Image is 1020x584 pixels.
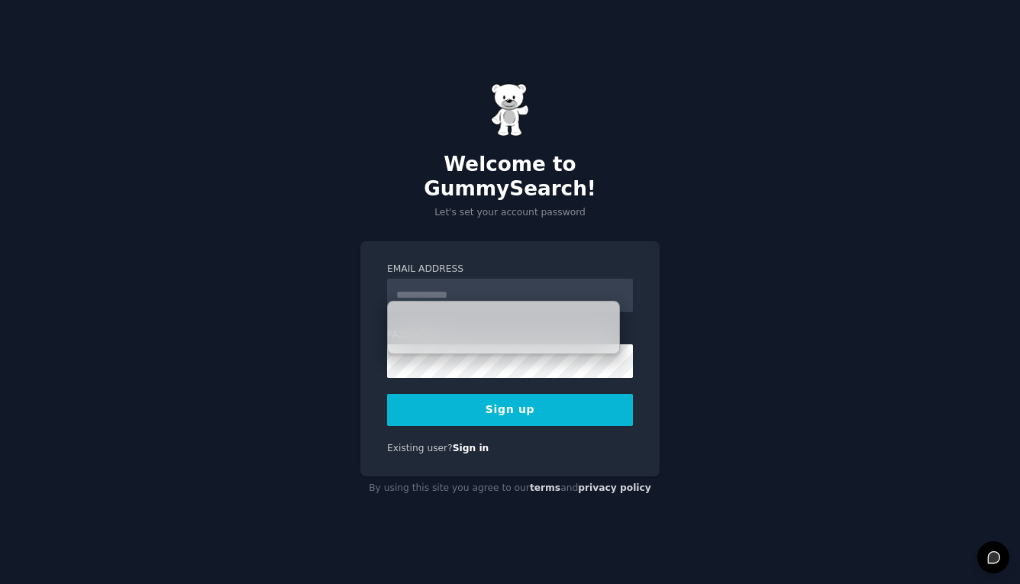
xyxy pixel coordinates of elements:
[578,482,651,493] a: privacy policy
[360,206,660,220] p: Let's set your account password
[387,263,633,276] label: Email Address
[360,476,660,501] div: By using this site you agree to our and
[387,443,453,453] span: Existing user?
[360,153,660,201] h2: Welcome to GummySearch!
[491,83,529,137] img: Gummy Bear
[530,482,560,493] a: terms
[453,443,489,453] a: Sign in
[387,394,633,426] button: Sign up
